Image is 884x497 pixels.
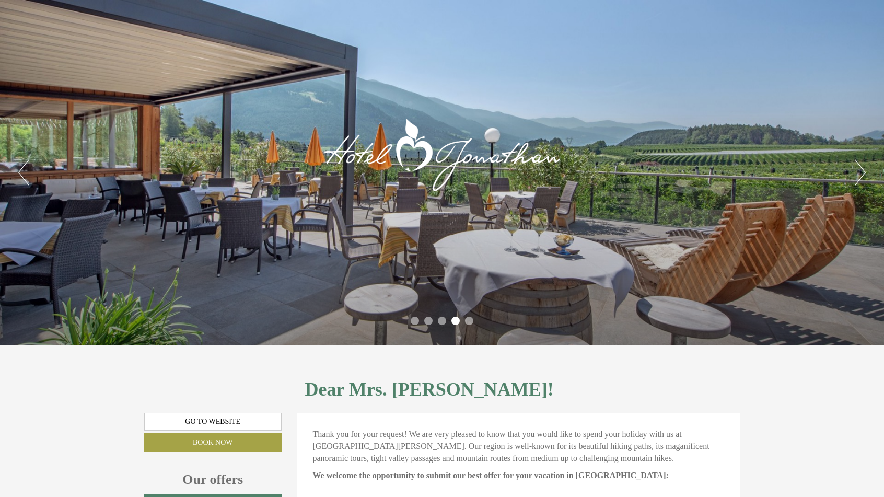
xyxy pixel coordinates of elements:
a: Book now [144,433,282,452]
button: Next [855,159,866,186]
p: Thank you for your request! We are very pleased to know that you would like to spend your holiday... [313,429,725,465]
a: Go to website [144,413,282,431]
div: Our offers [144,470,282,489]
strong: We welcome the opportunity to submit our best offer for your vacation in [GEOGRAPHIC_DATA]: [313,471,669,480]
h1: Dear Mrs. [PERSON_NAME]! [305,379,554,400]
button: Previous [18,159,29,186]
